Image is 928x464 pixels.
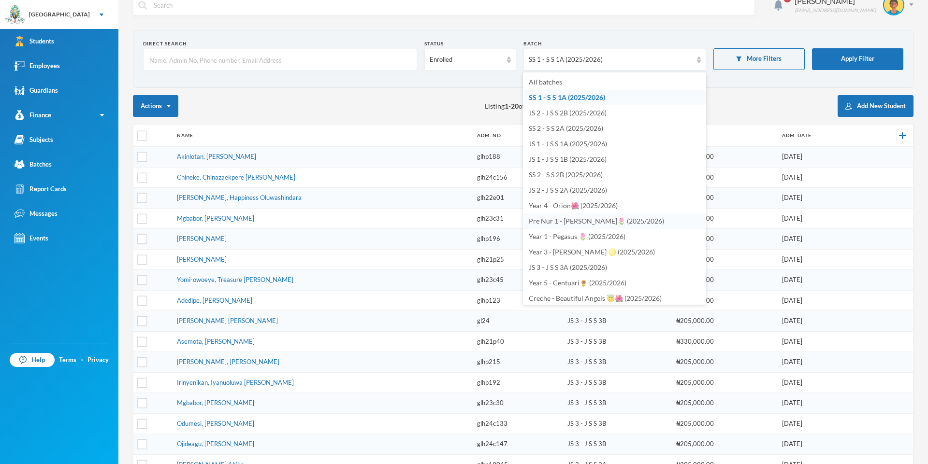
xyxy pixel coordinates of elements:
[177,255,227,263] a: [PERSON_NAME]
[777,249,865,270] td: [DATE]
[777,311,865,332] td: [DATE]
[529,217,664,225] span: Pre Nur 1 - [PERSON_NAME]🌷 (2025/2026)
[812,48,903,70] button: Apply Filter
[529,155,607,163] span: JS 1 - J S S 1B (2025/2026)
[777,434,865,455] td: [DATE]
[529,78,562,86] span: All batches
[671,270,777,291] td: ₦205,000.00
[529,93,605,101] span: SS 1 - S S 1A (2025/2026)
[777,331,865,352] td: [DATE]
[671,434,777,455] td: ₦205,000.00
[133,95,178,117] button: Actions
[472,372,563,393] td: glhp192
[177,317,278,324] a: [PERSON_NAME] [PERSON_NAME]
[777,188,865,209] td: [DATE]
[472,208,563,229] td: glh23c31
[529,201,618,210] span: Year 4 - Orion🌺 (2025/2026)
[472,167,563,188] td: glh24c156
[505,102,508,110] b: 1
[529,279,626,287] span: Year 5 - Centuari🌻 (2025/2026)
[671,147,777,168] td: ₦205,000.00
[472,188,563,209] td: glh22e01
[529,248,655,256] span: Year 3 - [PERSON_NAME] ♌️ (2025/2026)
[177,235,227,242] a: [PERSON_NAME]
[472,249,563,270] td: glh21p25
[671,125,777,147] th: Due Fees
[472,229,563,250] td: glhp196
[430,55,502,65] div: Enrolled
[529,232,625,240] span: Year 1 - Pegasus 🌷 (2025/2026)
[511,102,519,110] b: 20
[485,101,536,111] span: Listing - of
[529,55,692,65] div: SS 1 - S S 1A (2025/2026)
[671,372,777,393] td: ₦205,000.00
[14,184,67,194] div: Report Cards
[563,393,671,414] td: JS 3 - J S S 3B
[472,331,563,352] td: glh21p40
[472,413,563,434] td: glh24c133
[59,355,76,365] a: Terms
[177,153,256,160] a: Akinlotan, [PERSON_NAME]
[14,85,58,96] div: Guardians
[472,125,563,147] th: Adm. No.
[177,214,254,222] a: Mgbabor, [PERSON_NAME]
[472,393,563,414] td: glh23c30
[472,434,563,455] td: glh24c147
[671,393,777,414] td: ₦205,000.00
[777,147,865,168] td: [DATE]
[777,413,865,434] td: [DATE]
[177,358,279,366] a: [PERSON_NAME], [PERSON_NAME]
[177,399,254,407] a: Mgbabor, [PERSON_NAME]
[563,413,671,434] td: JS 3 - J S S 3B
[14,159,52,169] div: Batches
[529,124,603,132] span: SS 2 - S S 2A (2025/2026)
[14,135,53,145] div: Subjects
[14,233,48,243] div: Events
[529,294,662,302] span: Creche - Beautiful Angels 😇🌺 (2025/2026)
[529,186,607,194] span: JS 2 - J S S 2A (2025/2026)
[777,270,865,291] td: [DATE]
[777,125,865,147] th: Adm. Date
[177,173,295,181] a: Chineke, Chinazaekpere [PERSON_NAME]
[563,331,671,352] td: JS 3 - J S S 3B
[143,40,417,47] div: Direct Search
[777,208,865,229] td: [DATE]
[671,311,777,332] td: ₦205,000.00
[777,229,865,250] td: [DATE]
[177,379,294,386] a: Irinyenikan, Iyanuoluwa [PERSON_NAME]
[10,353,55,367] a: Help
[523,40,706,47] div: Batch
[671,413,777,434] td: ₦205,000.00
[14,36,54,46] div: Students
[472,311,563,332] td: gl24
[472,352,563,373] td: glhp215
[777,167,865,188] td: [DATE]
[795,7,876,14] div: [EMAIL_ADDRESS][DOMAIN_NAME]
[777,290,865,311] td: [DATE]
[529,263,607,271] span: JS 3 - J S S 3A (2025/2026)
[529,109,607,117] span: JS 2 - J S S 2B (2025/2026)
[87,355,109,365] a: Privacy
[563,352,671,373] td: JS 3 - J S S 3B
[563,372,671,393] td: JS 3 - J S S 3B
[138,1,147,10] img: search
[5,5,25,25] img: logo
[177,440,254,448] a: Ojideagu, [PERSON_NAME]
[172,125,472,147] th: Name
[671,331,777,352] td: ₦330,000.00
[777,352,865,373] td: [DATE]
[777,393,865,414] td: [DATE]
[148,49,412,71] input: Name, Admin No, Phone number, Email Address
[177,194,302,201] a: [PERSON_NAME], Happiness Oluwashindara
[472,147,563,168] td: glhp188
[472,270,563,291] td: glh23c45
[529,170,603,179] span: SS 2 - S S 2B (2025/2026)
[177,337,255,345] a: Asemota, [PERSON_NAME]
[14,209,58,219] div: Messages
[671,208,777,229] td: ₦205,000.00
[671,229,777,250] td: ₦205,000.00
[671,352,777,373] td: ₦205,000.00
[671,249,777,270] td: ₦205,000.00
[671,188,777,209] td: ₦205,000.00
[838,95,913,117] button: Add New Student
